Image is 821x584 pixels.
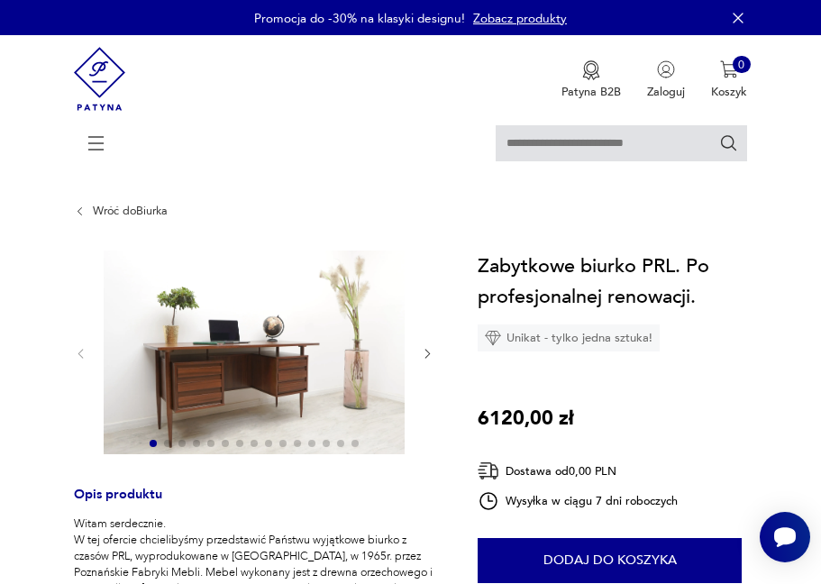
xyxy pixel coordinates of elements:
img: Ikona medalu [582,60,600,80]
img: Zdjęcie produktu Zabytkowe biurko PRL. Po profesjonalnej renowacji. [104,251,405,454]
h3: Opis produktu [74,489,439,516]
p: 6120,00 zł [478,403,574,433]
a: Ikona medaluPatyna B2B [561,60,621,100]
button: 0Koszyk [711,60,747,100]
p: Koszyk [711,84,747,100]
button: Dodaj do koszyka [478,538,742,583]
a: Wróć doBiurka [93,205,168,217]
div: Dostawa od 0,00 PLN [478,460,678,482]
img: Patyna - sklep z meblami i dekoracjami vintage [74,35,125,123]
h1: Zabytkowe biurko PRL. Po profesjonalnej renowacji. [478,251,747,312]
button: Zaloguj [647,60,685,100]
img: Ikona diamentu [485,330,501,346]
img: Ikona dostawy [478,460,499,482]
a: Zobacz produkty [473,10,567,27]
img: Ikona koszyka [720,60,738,78]
button: Szukaj [719,133,739,153]
button: Patyna B2B [561,60,621,100]
div: Unikat - tylko jedna sztuka! [478,324,660,351]
p: Zaloguj [647,84,685,100]
iframe: Smartsupp widget button [760,512,810,562]
div: 0 [733,56,751,74]
p: Patyna B2B [561,84,621,100]
img: Ikonka użytkownika [657,60,675,78]
div: Wysyłka w ciągu 7 dni roboczych [478,490,678,512]
p: Promocja do -30% na klasyki designu! [254,10,465,27]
